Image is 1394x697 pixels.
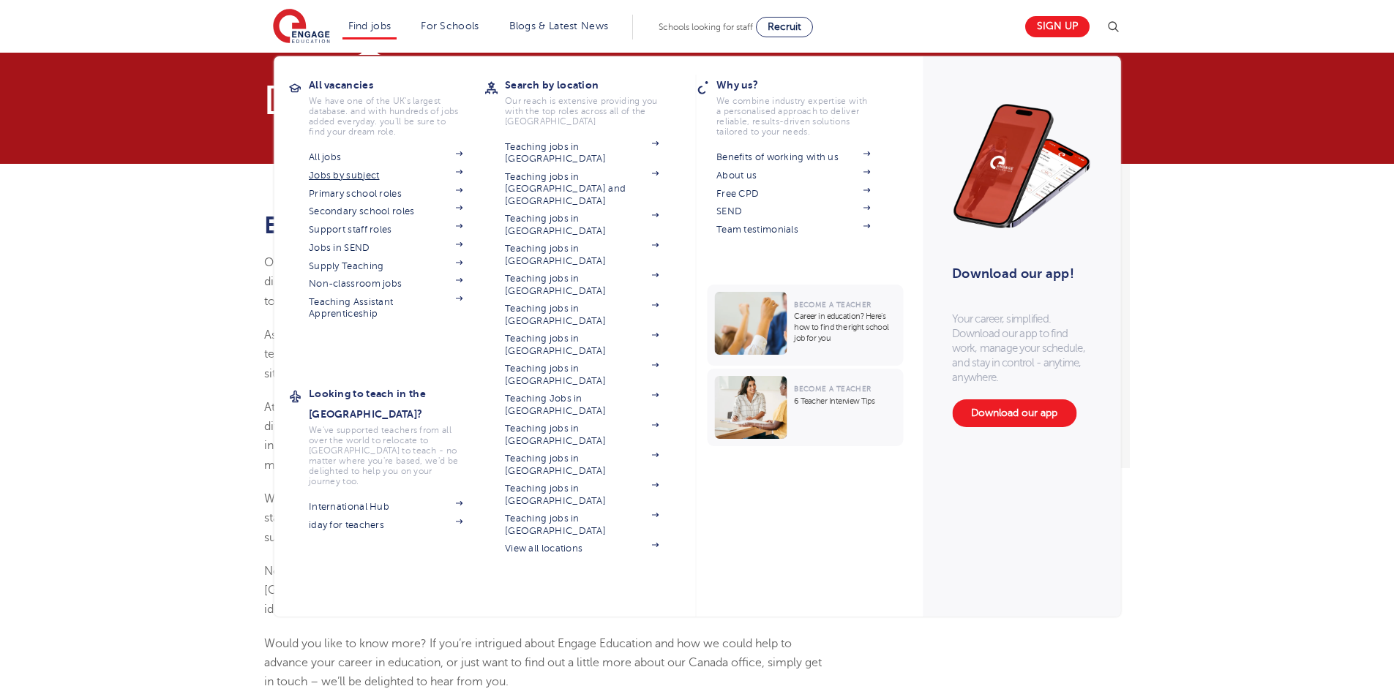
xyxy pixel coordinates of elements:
a: Jobs in SEND [309,242,462,254]
span: Become a Teacher [794,301,871,309]
a: All jobs [309,151,462,163]
p: We combine industry expertise with a personalised approach to deliver reliable, results-driven so... [716,96,870,137]
a: For Schools [421,20,479,31]
a: Teaching jobs in [GEOGRAPHIC_DATA] and [GEOGRAPHIC_DATA] [505,171,659,207]
a: Secondary school roles [309,206,462,217]
p: As Toronto is the largest city in [GEOGRAPHIC_DATA], there are ample positions available for tale... [264,325,834,383]
a: Non-classroom jobs [309,278,462,290]
a: Jobs by subject [309,170,462,181]
a: Looking to teach in the [GEOGRAPHIC_DATA]?We've supported teachers from all over the world to rel... [309,383,484,486]
a: Team testimonials [716,224,870,236]
p: Our Engage Education Canada office is located in [GEOGRAPHIC_DATA] in the very heart of the finan... [264,253,834,311]
h3: Search by location [505,75,681,95]
a: Teaching jobs in [GEOGRAPHIC_DATA] [505,453,659,477]
p: Our reach is extensive providing you with the top roles across all of the [GEOGRAPHIC_DATA] [505,96,659,127]
p: We have one of the UK's largest database. and with hundreds of jobs added everyday. you'll be sur... [309,96,462,137]
a: iday for teachers [309,519,462,531]
a: Teaching Assistant Apprenticeship [309,296,462,320]
a: Teaching jobs in [GEOGRAPHIC_DATA] [505,483,659,507]
p: [GEOGRAPHIC_DATA] [264,82,834,117]
span: Become a Teacher [794,385,871,393]
a: Benefits of working with us [716,151,870,163]
a: SEND [716,206,870,217]
a: Support staff roles [309,224,462,236]
a: Recruit [756,17,813,37]
a: All vacanciesWe have one of the UK's largest database. and with hundreds of jobs added everyday. ... [309,75,484,137]
p: At Engage Education, we pride ourselves on being a progressive company that offers something a li... [264,398,834,475]
p: We do this by providing all of our teaching staff – whether they are teachers, teaching assistant... [264,489,834,547]
span: Schools looking for staff [659,22,753,32]
a: Why us?We combine industry expertise with a personalised approach to deliver reliable, results-dr... [716,75,892,137]
a: Teaching jobs in [GEOGRAPHIC_DATA] [505,303,659,327]
p: Your career, simplified. Download our app to find work, manage your schedule, and stay in control... [952,312,1091,385]
p: We've supported teachers from all over the world to relocate to [GEOGRAPHIC_DATA] to teach - no m... [309,425,462,486]
a: Blogs & Latest News [509,20,609,31]
h3: All vacancies [309,75,484,95]
a: View all locations [505,543,659,554]
span: Recruit [768,21,801,32]
a: Teaching jobs in [GEOGRAPHIC_DATA] [505,213,659,237]
a: Download our app [952,399,1076,427]
a: Teaching jobs in [GEOGRAPHIC_DATA] [505,333,659,357]
a: Free CPD [716,188,870,200]
a: Find jobs [348,20,391,31]
a: About us [716,170,870,181]
a: Teaching jobs in [GEOGRAPHIC_DATA] [505,363,659,387]
a: Supply Teaching [309,260,462,272]
a: Teaching jobs in [GEOGRAPHIC_DATA] [505,423,659,447]
p: 6 Teacher Interview Tips [794,396,896,407]
p: Not only do we work with some of the most talented teachers in placements in and around [GEOGRAPH... [264,562,834,619]
a: Teaching jobs in [GEOGRAPHIC_DATA] [505,141,659,165]
a: Become a Teacher6 Teacher Interview Tips [707,369,907,446]
a: Teaching jobs in [GEOGRAPHIC_DATA] [505,273,659,297]
a: Teaching Jobs in [GEOGRAPHIC_DATA] [505,393,659,417]
h3: Looking to teach in the [GEOGRAPHIC_DATA]? [309,383,484,424]
a: Teaching jobs in [GEOGRAPHIC_DATA] [505,513,659,537]
h3: Download our app! [952,257,1084,290]
a: Primary school roles [309,188,462,200]
img: Engage Education [273,9,330,45]
a: Become a TeacherCareer in education? Here’s how to find the right school job for you [707,285,907,366]
a: Teaching jobs in [GEOGRAPHIC_DATA] [505,243,659,267]
a: International Hub [309,501,462,513]
h3: Why us? [716,75,892,95]
a: Sign up [1025,16,1090,37]
p: Would you like to know more? If you’re intrigued about Engage Education and how we could help to ... [264,634,834,692]
p: Career in education? Here’s how to find the right school job for you [794,311,896,344]
a: Search by locationOur reach is extensive providing you with the top roles across all of the [GEOG... [505,75,681,127]
h1: Engage Education [GEOGRAPHIC_DATA] [264,213,834,238]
